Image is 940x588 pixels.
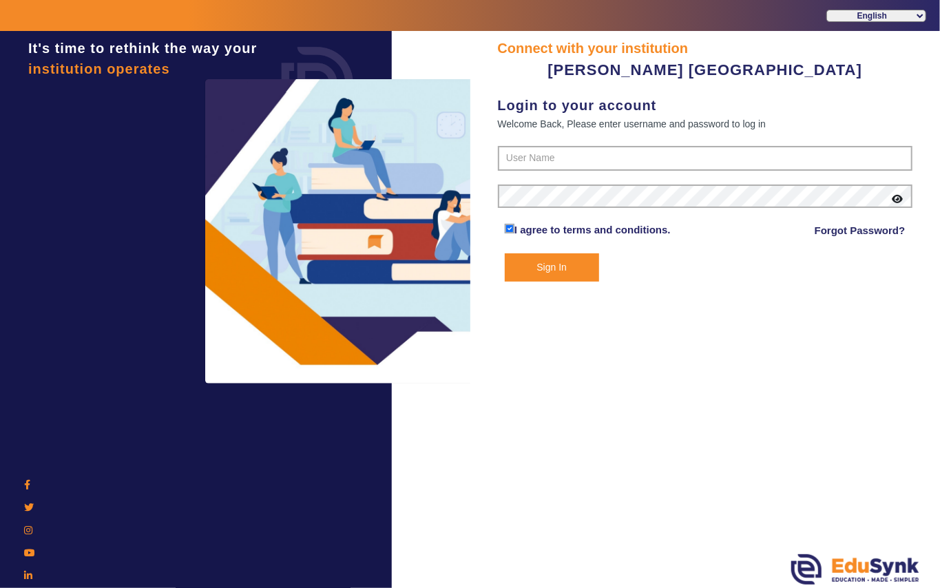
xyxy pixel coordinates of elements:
[498,116,913,132] div: Welcome Back, Please enter username and password to log in
[205,79,494,384] img: login3.png
[498,38,913,59] div: Connect with your institution
[505,253,599,282] button: Sign In
[791,554,919,585] img: edusynk.png
[498,146,913,171] input: User Name
[28,41,257,56] span: It's time to rethink the way your
[498,59,913,81] div: [PERSON_NAME] [GEOGRAPHIC_DATA]
[266,31,369,134] img: login.png
[28,61,170,76] span: institution operates
[815,222,906,239] a: Forgot Password?
[498,95,913,116] div: Login to your account
[514,224,671,235] a: I agree to terms and conditions.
